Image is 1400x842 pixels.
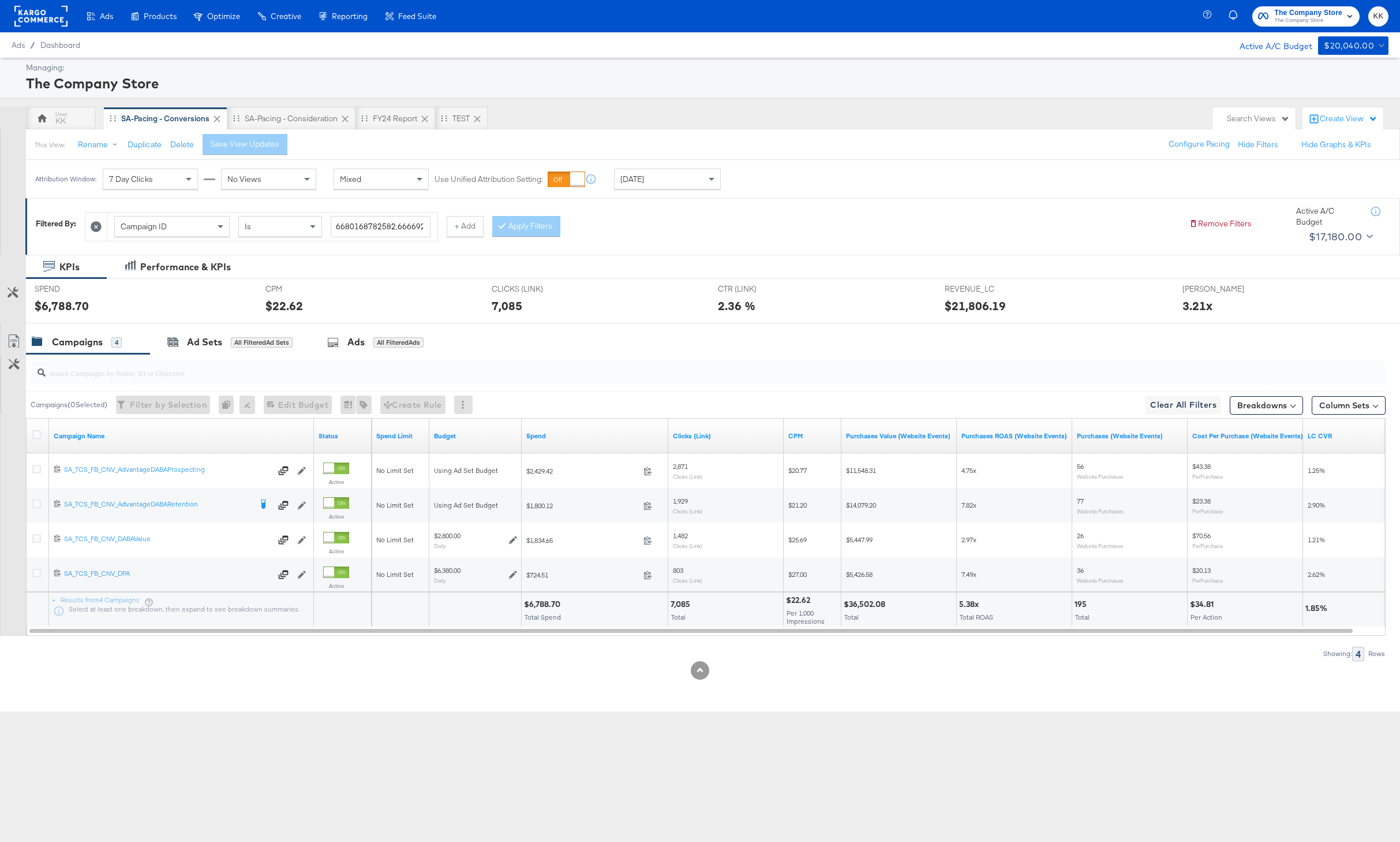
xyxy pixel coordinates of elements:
div: SA_TCS_FB_CNV_AdvantageDABAProspecting [64,465,271,474]
div: All Filtered Ads [373,337,424,348]
span: [DATE] [620,174,644,184]
span: Is [245,221,251,232]
button: Rename [70,135,130,155]
span: $27.00 [788,570,807,579]
div: Drag to reorder tab [361,115,368,121]
span: CTR (LINK) [718,284,804,295]
span: $70.56 [1192,531,1211,540]
sub: Website Purchases [1077,542,1124,549]
div: 5.38x [959,599,982,610]
a: SA_TCS_FB_CNV_DABAValue [64,534,271,546]
span: 2,871 [673,462,688,471]
sub: Clicks (Link) [673,508,702,515]
span: REVENUE_LC [945,284,1031,295]
div: Active A/C Budget [1227,36,1312,54]
input: Search Campaigns by Name, ID or Objective [46,357,1259,379]
div: $22.62 [265,297,303,314]
a: Shows the current state of your Ad Campaign. [319,431,367,441]
button: Clear All Filters [1146,396,1221,415]
button: Remove Filters [1189,218,1252,229]
div: $6,380.00 [434,566,461,575]
span: Feed Suite [398,12,436,21]
div: Campaigns ( 0 Selected) [31,400,107,410]
span: KK [1373,10,1384,23]
div: Campaigns [52,336,103,349]
span: Ads [12,40,25,50]
label: Active [323,547,349,555]
a: The number of clicks on links appearing on your ad or Page that direct people to your sites off F... [673,431,779,441]
span: / [25,40,40,50]
button: Delete [170,139,194,150]
sub: Daily [434,577,446,584]
sub: Clicks (Link) [673,542,702,549]
sub: Per Purchase [1192,577,1223,584]
a: The total value of the purchase actions divided by spend tracked by your Custom Audience pixel on... [961,431,1068,441]
span: $5,426.58 [846,570,873,579]
span: $1,800.12 [526,501,639,510]
span: Dashboard [40,40,80,50]
div: This View: [35,140,65,150]
label: Active [323,478,349,486]
div: Managing: [26,62,1386,73]
span: $1,834.65 [526,536,639,545]
span: 2.97x [961,535,976,544]
div: 4 [1352,647,1364,661]
sub: Clicks (Link) [673,577,702,584]
a: The total value of the purchase actions tracked by your Custom Audience pixel on your website aft... [846,431,952,441]
div: Using Ad Set Budget [434,466,517,475]
span: 26 [1077,531,1084,540]
div: Attribution Window: [35,175,97,183]
span: Optimize [207,12,240,21]
div: Ad Sets [187,336,222,349]
div: SA-Pacing - Conversions [121,113,209,124]
span: 36 [1077,566,1084,575]
div: 1.85% [1305,603,1331,614]
span: SPEND [35,284,121,295]
span: No Views [227,174,261,184]
div: 7,085 [492,297,522,314]
sub: Clicks (Link) [673,473,702,480]
span: $2,429.42 [526,467,639,475]
span: 1,929 [673,497,688,505]
div: 7,085 [671,599,694,610]
a: SA_TCS_FB_CNV_DPA [64,569,271,580]
div: Drag to reorder tab [110,115,116,121]
div: $17,180.00 [1309,228,1362,245]
button: Breakdowns [1230,396,1303,415]
div: 195 [1075,599,1090,610]
label: Active [323,513,349,520]
a: The number of times a purchase was made tracked by your Custom Audience pixel on your website aft... [1077,431,1183,441]
span: 56 [1077,462,1084,471]
div: The Company Store [26,73,1386,93]
span: $21.20 [788,501,807,509]
div: Using Ad Set Budget [434,501,517,510]
div: SA_TCS_FB_CNV_DABAValue [64,534,271,543]
span: $25.69 [788,535,807,544]
div: Rows [1368,650,1386,658]
div: $20,040.00 [1324,39,1374,53]
span: 4.75x [961,466,976,475]
div: SA_TCS_FB_CNV_AdvantageDABARetention [64,500,251,509]
input: Enter a search term [331,216,431,237]
div: $2,800.00 [434,531,461,541]
span: The Company Store [1274,7,1342,19]
span: Creative [271,12,301,21]
div: 0 [219,396,239,414]
div: Filtered By: [36,218,76,229]
span: No Limit Set [376,466,414,475]
span: No Limit Set [376,535,414,544]
button: Configure Pacing [1161,134,1238,155]
span: Mixed [340,174,361,184]
a: If set, this is the maximum spend for your campaign. [376,431,425,441]
button: Hide Graphs & KPIs [1301,139,1371,150]
span: 803 [673,566,683,575]
div: $6,788.70 [524,599,564,610]
span: Total [1075,613,1090,621]
span: Total Spend [525,613,561,621]
span: Per Action [1191,613,1222,621]
button: $17,180.00 [1304,228,1375,246]
span: $724.51 [526,571,639,579]
span: Clear All Filters [1150,398,1216,412]
sub: Website Purchases [1077,508,1124,515]
div: $22.62 [786,595,814,606]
